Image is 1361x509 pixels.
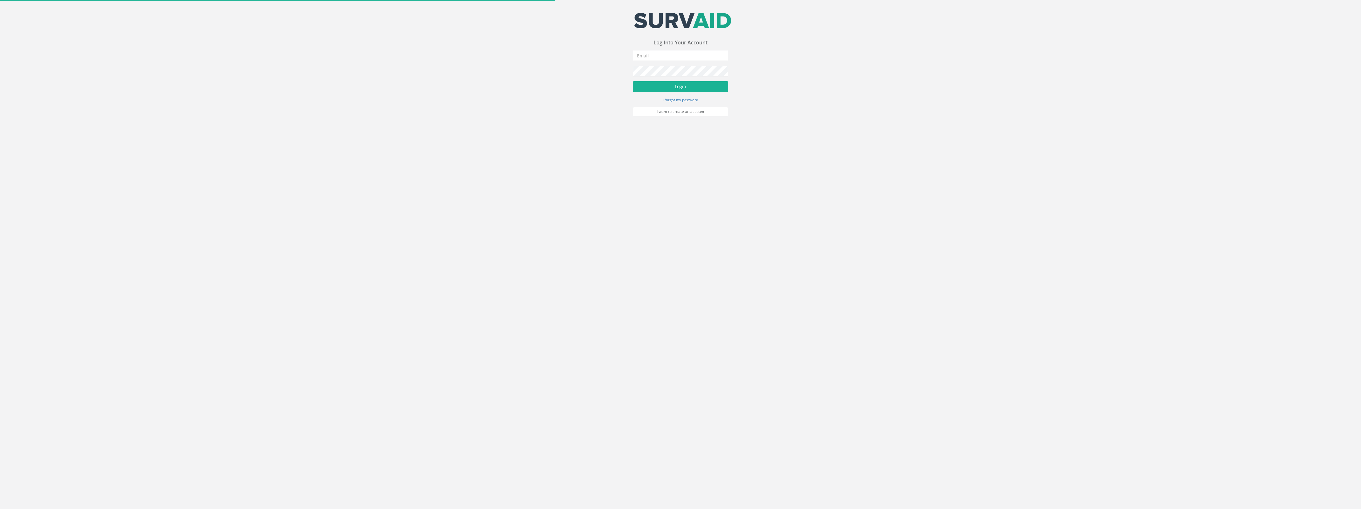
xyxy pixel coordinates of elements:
[633,107,728,116] a: I want to create an account
[633,50,728,61] input: Email
[663,97,698,102] a: I forgot my password
[633,81,728,92] button: Login
[633,40,728,46] h3: Log Into Your Account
